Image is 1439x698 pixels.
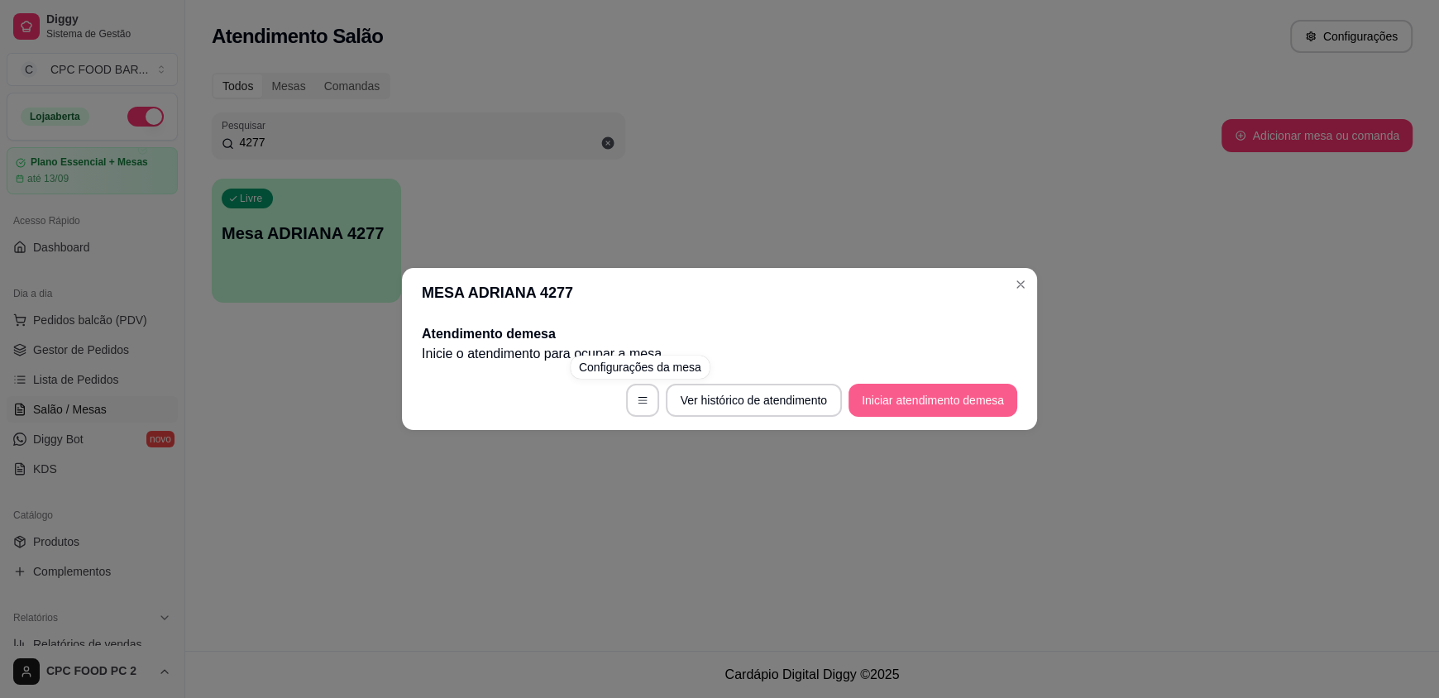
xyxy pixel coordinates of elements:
[1007,271,1034,298] button: Close
[422,344,1017,364] p: Inicie o atendimento para ocupar a mesa .
[666,384,842,417] button: Ver histórico de atendimento
[422,324,1017,344] h2: Atendimento de mesa
[402,268,1037,318] header: MESA ADRIANA 4277
[849,384,1017,417] button: Iniciar atendimento demesa
[571,356,710,379] div: Configurações da mesa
